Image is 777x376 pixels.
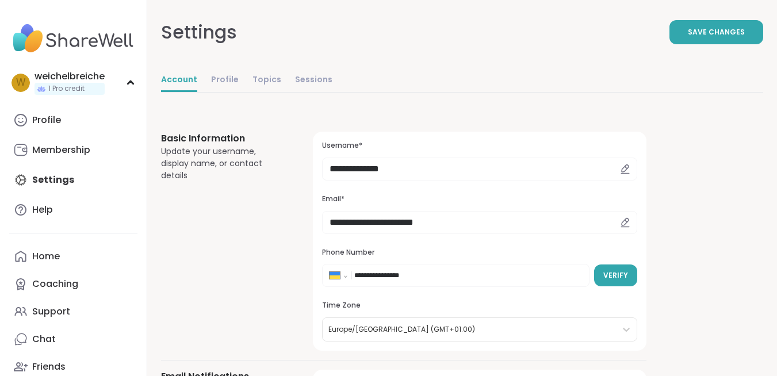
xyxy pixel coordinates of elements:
a: Membership [9,136,137,164]
a: Support [9,298,137,325]
div: Support [32,305,70,318]
a: Coaching [9,270,137,298]
div: Profile [32,114,61,126]
div: Update your username, display name, or contact details [161,145,285,182]
span: Save Changes [688,27,745,37]
a: Sessions [295,69,332,92]
a: Profile [211,69,239,92]
div: Chat [32,333,56,346]
div: Settings [161,18,237,46]
a: Chat [9,325,137,353]
div: Help [32,204,53,216]
div: Membership [32,144,90,156]
div: Friends [32,360,66,373]
span: w [16,75,26,90]
a: Account [161,69,197,92]
span: 1 Pro credit [48,84,85,94]
div: Home [32,250,60,263]
h3: Username* [322,141,637,151]
a: Profile [9,106,137,134]
a: Help [9,196,137,224]
a: Topics [252,69,281,92]
div: Coaching [32,278,78,290]
div: weichelbreiche [35,70,105,83]
button: Verify [594,264,637,286]
h3: Time Zone [322,301,637,310]
img: ShareWell Nav Logo [9,18,137,59]
h3: Basic Information [161,132,285,145]
a: Home [9,243,137,270]
button: Save Changes [669,20,763,44]
span: Verify [603,270,628,281]
h3: Email* [322,194,637,204]
h3: Phone Number [322,248,637,258]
